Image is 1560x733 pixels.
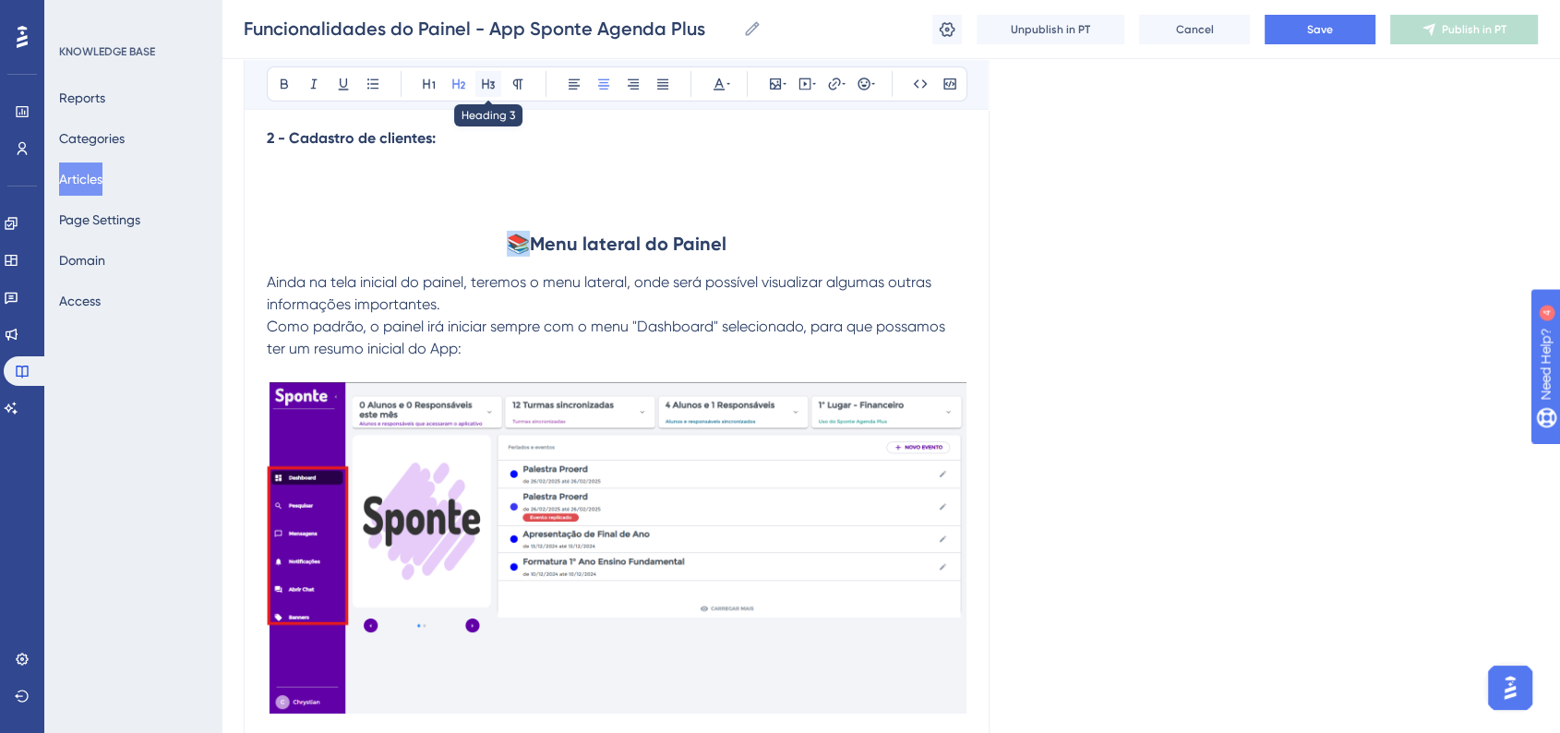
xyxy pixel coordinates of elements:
[1482,660,1538,715] iframe: UserGuiding AI Assistant Launcher
[1390,15,1538,44] button: Publish in PT
[1139,15,1250,44] button: Cancel
[977,15,1124,44] button: Unpublish in PT
[507,233,530,255] span: 📚
[1442,22,1506,37] span: Publish in PT
[1307,22,1333,37] span: Save
[1265,15,1375,44] button: Save
[59,162,102,196] button: Articles
[267,273,935,313] span: Ainda na tela inicial do painel, teremos o menu lateral, onde será possível visualizar algumas ou...
[1176,22,1214,37] span: Cancel
[59,122,125,155] button: Categories
[267,318,949,357] span: Como padrão, o painel irá iniciar sempre com o menu "Dashboard" selecionado, para que possamos te...
[59,244,105,277] button: Domain
[59,284,101,318] button: Access
[1011,22,1090,37] span: Unpublish in PT
[267,129,436,147] strong: 2 - Cadastro de clientes:
[244,16,736,42] input: Article Name
[59,81,105,114] button: Reports
[43,5,115,27] span: Need Help?
[128,9,134,24] div: 4
[59,44,155,59] div: KNOWLEDGE BASE
[59,203,140,236] button: Page Settings
[530,233,726,255] strong: Menu lateral do Painel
